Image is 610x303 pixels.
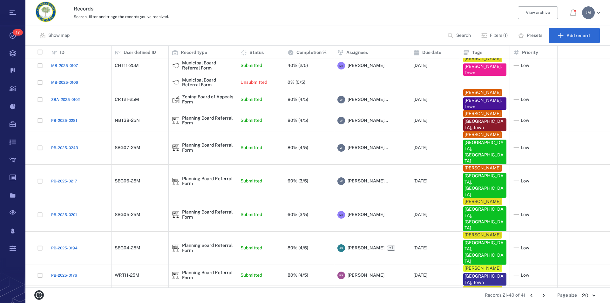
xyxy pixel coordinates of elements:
[241,212,262,218] p: Submitted
[444,28,476,43] button: Search
[521,63,529,69] span: Low
[182,243,234,253] div: Planning Board Referral Form
[464,286,501,293] div: [PERSON_NAME]
[241,145,262,151] p: Submitted
[51,118,77,123] a: PB-2025-0281
[14,4,27,10] span: Help
[172,62,180,69] div: Municipal Board Referral Form
[464,165,501,171] div: [PERSON_NAME]
[51,273,77,278] a: PB-2025-0176
[464,118,505,131] div: [GEOGRAPHIC_DATA], Town
[337,272,345,279] div: K S
[387,246,395,251] span: +1
[582,6,602,19] button: JM
[36,2,56,24] a: Go home
[172,96,180,103] div: Zoning Board of Appeals Form
[464,56,501,62] div: [PERSON_NAME]
[241,117,262,124] p: Submitted
[526,290,537,300] button: Go to previous page
[172,211,180,219] div: Planning Board Referral Form
[13,29,23,36] span: 17
[115,63,139,68] div: CHT11-25M
[348,117,388,124] span: [PERSON_NAME]...
[51,145,78,151] a: PB-2025-0243
[348,212,384,218] span: [PERSON_NAME]
[36,2,56,22] img: Orange County Planning Department logo
[172,244,180,252] div: Planning Board Referral Form
[172,177,180,185] div: Planning Board Referral Form
[464,273,505,286] div: [GEOGRAPHIC_DATA], Town
[288,63,308,68] div: 40% (2/5)
[241,96,262,103] p: Submitted
[521,117,529,124] span: Low
[51,245,78,251] a: PB-2025-0194
[172,79,180,86] div: Municipal Board Referral Form
[51,212,77,218] span: PB-2025-0201
[485,292,525,299] span: Records 21-40 of 41
[241,79,267,86] p: Unsubmitted
[413,118,427,123] div: [DATE]
[172,272,180,279] div: Planning Board Referral Form
[388,245,394,251] span: +1
[539,290,549,300] button: Go to next page
[464,97,505,110] div: [PERSON_NAME], Town
[346,49,368,56] p: Assignees
[413,179,427,183] div: [DATE]
[172,117,180,124] img: icon Planning Board Referral Form
[172,117,180,124] div: Planning Board Referral Form
[413,246,427,250] div: [DATE]
[182,95,234,104] div: Zoning Board of Appeals Form
[288,145,308,150] div: 80% (4/5)
[348,96,388,103] span: [PERSON_NAME]...
[521,178,529,184] span: Low
[241,272,262,279] p: Submitted
[51,178,77,184] a: PB-2025-0217
[115,212,140,217] div: SBG05-25M
[518,6,558,19] button: View archive
[241,178,262,184] p: Submitted
[472,49,482,56] p: Tags
[464,173,505,198] div: [GEOGRAPHIC_DATA], [GEOGRAPHIC_DATA]
[51,80,78,85] a: MB-2025-0106
[337,244,345,252] div: A S
[182,176,234,186] div: Planning Board Referral Form
[288,246,308,250] div: 80% (4/5)
[182,270,234,280] div: Planning Board Referral Form
[60,49,64,56] p: ID
[115,179,140,183] div: SBG06-25M
[413,212,427,217] div: [DATE]
[182,61,234,70] div: Municipal Board Referral Form
[413,273,427,278] div: [DATE]
[348,272,384,279] span: [PERSON_NAME]
[348,145,388,151] span: [PERSON_NAME]...
[172,144,180,152] img: icon Planning Board Referral Form
[182,116,234,126] div: Planning Board Referral Form
[51,97,80,102] span: ZBA-2025-0102
[422,49,441,56] p: Due date
[124,49,156,56] p: User defined ID
[337,211,345,219] div: M T
[74,15,169,19] span: Search, filter and triage the records you've received.
[249,49,264,56] p: Status
[36,28,75,43] button: Show map
[477,28,513,43] button: Filters (1)
[115,145,140,150] div: SBG07-25M
[348,178,388,184] span: [PERSON_NAME]...
[51,63,78,69] a: MB-2025-0107
[288,80,305,85] div: 0% (0/5)
[582,6,595,19] div: J M
[337,96,345,103] div: V F
[464,199,501,205] div: [PERSON_NAME]
[241,245,262,251] p: Submitted
[337,62,345,69] div: M T
[115,97,139,102] div: CRT21-25M
[521,212,529,218] span: Low
[181,49,207,56] p: Record type
[464,63,505,76] div: [PERSON_NAME], Town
